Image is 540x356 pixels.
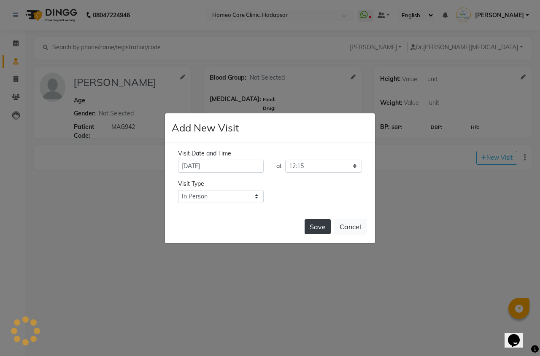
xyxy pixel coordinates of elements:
h4: Add New Visit [172,120,239,135]
button: Cancel [334,219,367,235]
button: Save [305,219,331,234]
div: Visit Date and Time [178,149,362,158]
div: Visit Type [178,179,362,188]
iframe: chat widget [505,322,532,348]
input: select date [178,160,264,173]
div: at [276,162,282,171]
